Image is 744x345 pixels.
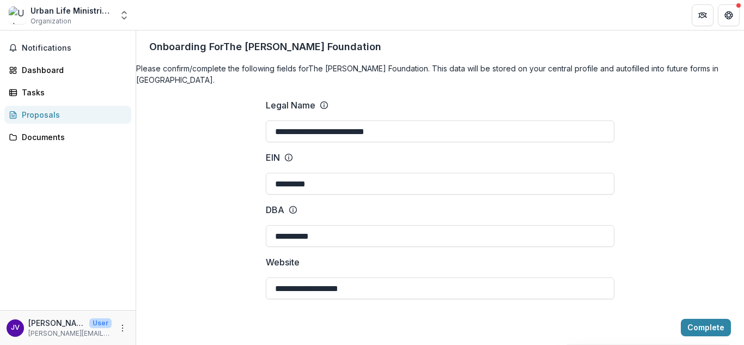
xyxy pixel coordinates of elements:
a: Dashboard [4,61,131,79]
div: Urban Life Ministries, Inc. [31,5,112,16]
div: Proposals [22,109,123,120]
a: Documents [4,128,131,146]
p: [PERSON_NAME] [28,317,85,329]
p: Entity Email [266,308,313,321]
p: Website [266,256,300,269]
div: Documents [22,131,123,143]
button: Complete [681,319,731,336]
div: Tasks [22,87,123,98]
div: Dashboard [22,64,123,76]
button: Open entity switcher [117,4,132,26]
div: Jose Vallejo [11,324,20,331]
p: Onboarding For The [PERSON_NAME] Foundation [149,39,381,54]
p: EIN [266,151,280,164]
h4: Please confirm/complete the following fields for The [PERSON_NAME] Foundation . This data will be... [136,63,744,86]
img: Urban Life Ministries, Inc. [9,7,26,24]
span: Organization [31,16,71,26]
a: Proposals [4,106,131,124]
button: Notifications [4,39,131,57]
p: User [89,318,112,328]
button: Partners [692,4,713,26]
button: More [116,322,129,335]
button: Get Help [718,4,740,26]
p: [PERSON_NAME][EMAIL_ADDRESS][DOMAIN_NAME] [28,329,112,338]
a: Tasks [4,83,131,101]
span: Notifications [22,44,127,53]
p: Legal Name [266,99,315,112]
p: DBA [266,203,284,216]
